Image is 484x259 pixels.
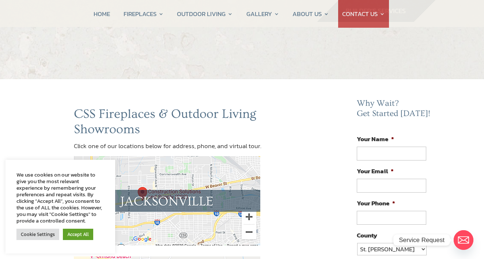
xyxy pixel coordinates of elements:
[74,141,309,151] p: Click one of our locations below for address, phone, and virtual tour.
[357,135,394,143] label: Your Name
[357,199,395,207] label: Your Phone
[357,167,394,175] label: Your Email
[16,171,104,224] div: We use cookies on our website to give you the most relevant experience by remembering your prefer...
[63,229,93,240] a: Accept All
[74,239,260,248] a: CSS Fireplaces & Outdoor Living (Formerly Construction Solutions & Supply) Jacksonville showroom
[357,231,377,239] label: County
[74,156,260,246] img: map_jax
[16,229,59,240] a: Cookie Settings
[74,107,309,141] h1: CSS Fireplaces & Outdoor Living Showrooms
[454,230,473,250] a: Email
[357,98,432,122] h2: Why Wait? Get Started [DATE]!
